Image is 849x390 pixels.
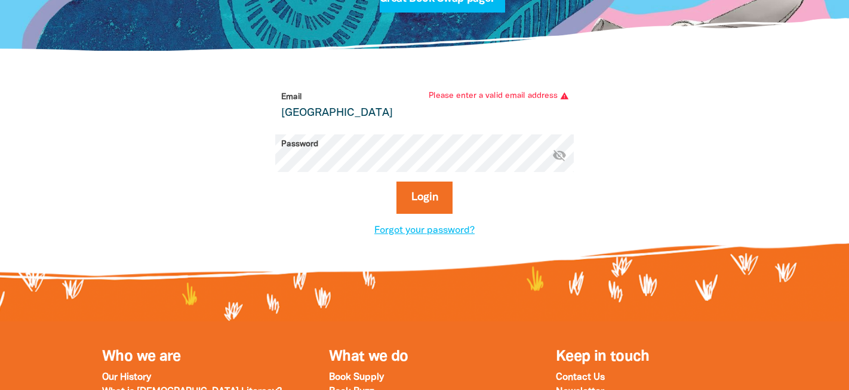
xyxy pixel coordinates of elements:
button: Login [396,182,453,214]
span: Keep in touch [556,350,650,364]
button: visibility_off [552,148,567,164]
a: Book Supply [329,373,384,382]
a: Forgot your password? [374,226,475,235]
i: Hide password [552,148,567,162]
a: Our History [102,373,151,382]
a: What we do [329,350,408,364]
a: Who we are [102,350,181,364]
a: Contact Us [556,373,605,382]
